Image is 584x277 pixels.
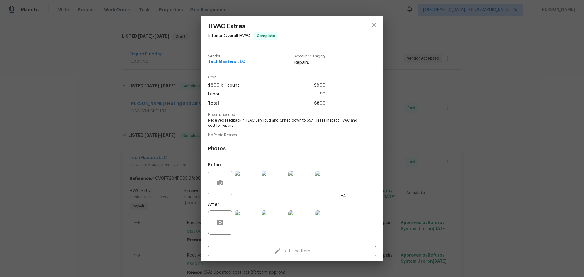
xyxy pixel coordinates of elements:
span: TechMasters LLC [208,60,245,64]
span: $800 x 1 count [208,81,239,90]
span: $0 [320,90,325,99]
span: $800 [314,81,325,90]
span: HVAC Extras [208,23,278,30]
span: Vendor [208,54,245,58]
span: $800 [314,99,325,108]
span: Received feedback: "HVAC very loud and turned down to 65." Please inspect HVAC and cost for repairs [208,118,359,128]
span: Account Category [294,54,325,58]
button: close [367,18,381,32]
span: Labor [208,90,220,99]
h4: Photos [208,146,376,152]
h5: Before [208,163,223,167]
span: Total [208,99,219,108]
span: Cost [208,75,325,79]
span: Interior Overall - HVAC [208,34,250,38]
span: +4 [341,193,346,199]
span: Repairs needed [208,113,376,117]
span: No Photo Reason [208,133,376,137]
h5: After [208,203,219,207]
span: Repairs [294,60,325,66]
span: Complete [254,33,278,39]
